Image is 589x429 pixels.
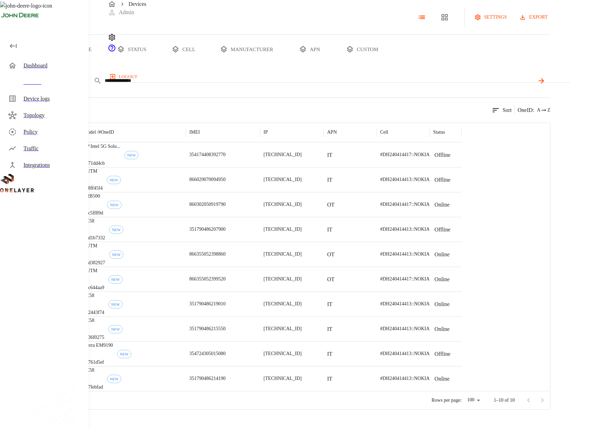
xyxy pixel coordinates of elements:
p: RUTM [83,242,105,249]
p: IT [327,325,332,333]
div: First seen: 08/26/2025 07:11:00 PM [107,176,121,184]
p: IT [327,151,332,159]
p: Online [435,375,450,383]
div: First seen: 08/20/2025 05:58:04 PM [109,226,123,234]
span: Z [547,107,550,114]
div: First seen: 08/22/2025 11:28:17 AM [117,350,131,358]
span: NEW [110,228,123,232]
p: IMEI [189,129,200,136]
p: IP [264,129,268,136]
p: OT [327,275,334,284]
p: OT [327,250,334,259]
span: #DH240414413::NOKIA::ASIB [380,376,443,381]
p: Offline [435,176,450,184]
p: OneID : [517,106,534,114]
p: IT [327,375,332,383]
p: Offline [435,350,450,358]
p: TC58 [83,218,105,225]
p: #b36f0275 [83,334,104,341]
p: RUTM [83,168,103,175]
p: [TECHNICAL_ID] [264,375,302,382]
p: OT [327,201,334,209]
p: Admin [119,8,134,17]
span: NEW [110,252,123,257]
p: Rows per page: [431,397,462,404]
p: 866029070094950 [189,176,226,183]
div: First seen: 08/20/2025 05:58:03 PM [108,325,123,333]
span: #DH240414413::NOKIA::ASIB [380,326,443,331]
p: [TECHNICAL_ID] [264,151,302,158]
div: First seen: 08/20/2025 05:58:03 PM [107,201,121,209]
p: #2d1b7332 [83,235,105,241]
span: NEW [107,203,121,207]
p: RUTM [83,267,104,274]
p: Model / [83,129,114,136]
span: #DH240414417::NOKIA::ASIB [380,276,443,282]
div: First seen: 08/20/2025 05:58:03 PM [109,250,123,259]
p: TC58 [83,292,104,299]
p: [TECHNICAL_ID] [264,276,302,283]
p: 866355052399520 [189,276,226,283]
p: Sierra EM9190 [83,342,113,349]
div: First seen: 08/20/2025 05:58:04 PM [108,275,123,284]
p: [TECHNICAL_ID] [264,350,302,357]
p: Online [435,250,450,259]
div: First seen: 08/20/2025 05:58:03 PM [107,375,121,383]
p: 860302050919790 [189,201,226,208]
p: 351790486215550 [189,325,226,332]
p: IT [327,350,332,358]
p: TRB500 [83,193,103,200]
p: [TECHNICAL_ID] [264,325,302,332]
span: NEW [109,277,122,282]
span: #DH240414413::NOKIA::ASIB [380,177,443,182]
p: #071dd4cb [83,160,120,167]
p: #2c5ff89d [83,210,103,217]
p: #d761d5ef [83,359,113,366]
p: #2d382927 [83,259,105,266]
span: #DH240414413::NOKIA::ASIB [380,351,443,356]
p: 1–10 of 10 [494,397,515,404]
p: Sort [503,106,512,114]
p: IT [327,176,332,184]
p: Status [433,129,445,136]
span: NEW [107,377,121,381]
p: Online [435,201,450,209]
span: #DH240414413::NOKIA::ASIB [380,251,443,257]
p: IT [327,226,332,234]
span: #DH240414417::NOKIA::ASIB [380,152,443,157]
p: APN [327,129,337,136]
p: TC58 [83,317,104,324]
span: NEW [109,327,122,331]
span: NEW [117,352,131,356]
p: Offline [435,151,450,159]
p: [TECHNICAL_ID] [264,176,302,183]
span: Support Portal [108,47,116,53]
p: 351790486207900 [189,226,226,233]
p: 354724305015080 [189,350,226,357]
span: #DH240414413::NOKIA::ASIB [380,301,443,306]
p: [TECHNICAL_ID] [264,226,302,233]
span: NEW [107,178,121,182]
p: IT [327,300,332,308]
p: #3c644aa9 [83,284,104,291]
a: logout [108,71,570,82]
p: 354174408392770 [189,151,226,158]
p: #28ff45f4 [83,185,103,192]
p: HP Intel 5G Solution 5000 (FM350-GL) [83,143,120,150]
span: NEW [109,302,122,306]
p: 351790486214190 [189,375,226,382]
span: NEW [125,153,138,157]
p: Cell [380,129,388,136]
p: [TECHNICAL_ID] [264,301,302,307]
span: A [537,107,540,114]
div: 100 [464,395,483,405]
p: Online [435,325,450,333]
p: Offline [435,226,450,234]
p: [TECHNICAL_ID] [264,251,302,258]
p: [TECHNICAL_ID] [264,201,302,208]
button: logout [108,71,140,82]
span: #DH240414413::NOKIA::ASIB [380,227,443,232]
div: First seen: 08/20/2025 05:58:03 PM [108,300,123,308]
span: #DH240414417::NOKIA::ASIB [380,202,443,207]
p: 866355052398860 [189,251,226,258]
